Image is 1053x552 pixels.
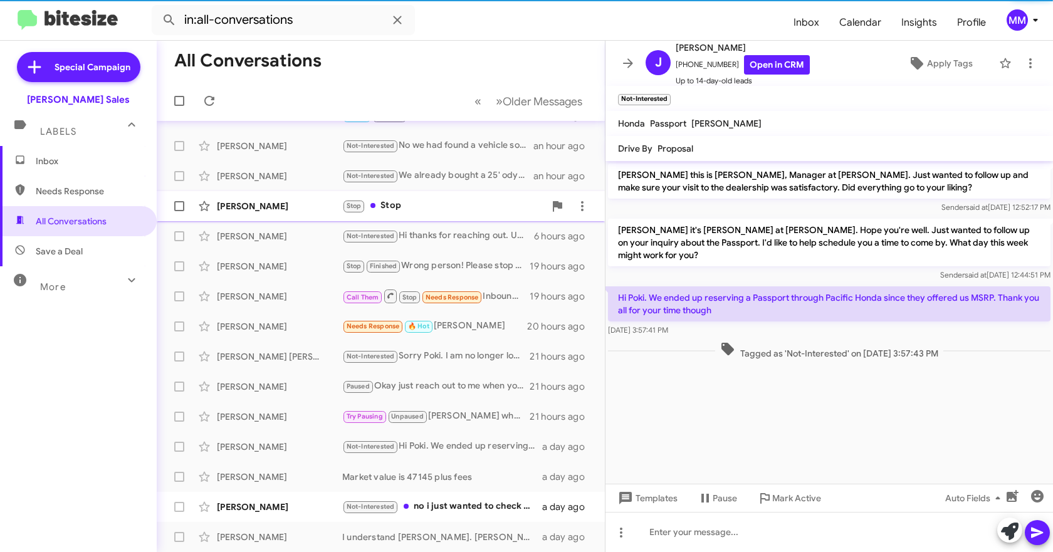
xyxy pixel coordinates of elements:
span: Templates [616,487,678,509]
button: Auto Fields [935,487,1015,509]
a: Open in CRM [744,55,810,75]
div: an hour ago [533,140,595,152]
div: [PERSON_NAME] what did the wife say? Are you both available [DATE] morning? [342,409,530,424]
span: [PERSON_NAME] [691,118,762,129]
div: We already bought a 25' odyssey from outside seller.🙏 [342,169,533,183]
div: Inbound Call [342,288,530,304]
a: Special Campaign [17,52,140,82]
div: a day ago [542,471,595,483]
nav: Page navigation example [468,88,590,114]
div: No we had found a vehicle so we are no longer in the market. [342,138,533,153]
button: Apply Tags [887,52,993,75]
a: Inbox [783,4,829,41]
span: Not-Interested [347,352,395,360]
span: 🔥 Hot [408,322,429,330]
div: MM [1007,9,1028,31]
div: 21 hours ago [530,350,595,363]
a: Profile [947,4,996,41]
div: I understand [PERSON_NAME]. [PERSON_NAME] is my associate and I am [PERSON_NAME]'s general manage... [342,531,542,543]
span: Mark Active [772,487,821,509]
div: 6 hours ago [534,230,595,242]
div: [PERSON_NAME] [217,501,342,513]
div: [PERSON_NAME] [217,200,342,212]
div: 19 hours ago [530,290,595,303]
div: [PERSON_NAME] [217,290,342,303]
input: Search [152,5,415,35]
span: Honda [618,118,645,129]
span: Apply Tags [927,52,973,75]
div: 19 hours ago [530,260,595,273]
div: [PERSON_NAME] [217,140,342,152]
span: Paused [347,382,370,390]
h1: All Conversations [174,51,322,71]
span: Insights [891,4,947,41]
div: [PERSON_NAME] [217,440,342,453]
span: Needs Response [347,322,400,330]
button: Pause [688,487,747,509]
div: an hour ago [533,170,595,182]
span: Try Pausing [347,412,383,420]
span: Not-Interested [347,232,395,240]
span: Not-Interested [347,503,395,511]
small: Not-Interested [618,94,671,105]
span: Up to 14-day-old leads [676,75,810,87]
span: Call Them [347,293,379,301]
div: [PERSON_NAME] [PERSON_NAME] [217,350,342,363]
span: Stop [347,202,362,210]
button: Next [488,88,590,114]
span: Not-Interested [347,172,395,180]
span: [PERSON_NAME] [676,40,810,55]
div: Sorry Poki. I am no longer looking for a car [342,349,530,363]
span: Tagged as 'Not-Interested' on [DATE] 3:57:43 PM [715,341,943,360]
div: [PERSON_NAME] [217,260,342,273]
button: MM [996,9,1039,31]
span: All Conversations [36,215,107,227]
span: said at [965,270,987,279]
span: Save a Deal [36,245,83,258]
div: Hi Poki. We ended up reserving a Passport through Pacific Honda since they offered us MSRP. Thank... [342,439,542,454]
span: [DATE] 3:57:41 PM [608,325,668,335]
div: [PERSON_NAME] [217,170,342,182]
div: [PERSON_NAME] [217,410,342,423]
div: [PERSON_NAME] [217,230,342,242]
p: [PERSON_NAME] this is [PERSON_NAME], Manager at [PERSON_NAME]. Just wanted to follow up and make ... [608,164,1050,199]
div: Market value is 47145 plus fees [342,471,542,483]
span: Labels [40,126,76,137]
p: Hi Poki. We ended up reserving a Passport through Pacific Honda since they offered us MSRP. Thank... [608,286,1050,321]
button: Previous [467,88,489,114]
span: Needs Response [36,185,142,197]
span: Sender [DATE] 12:52:17 PM [941,202,1050,212]
span: Passport [650,118,686,129]
span: Pause [713,487,737,509]
span: Needs Response [426,293,479,301]
span: Unpaused [391,412,424,420]
span: said at [966,202,988,212]
button: Templates [605,487,688,509]
span: Proposal [657,143,693,154]
span: Not-Interested [347,442,395,450]
div: Hi thanks for reaching out. Unfortunately im not in the market anymore thanks! [342,229,534,243]
span: Not-Interested [347,142,395,150]
span: Stop [402,293,417,301]
div: [PERSON_NAME] [217,380,342,393]
a: Calendar [829,4,891,41]
span: « [474,93,481,109]
div: no i just wanted to check out a car im not leasing or buying a car, sorry [342,499,542,514]
span: More [40,281,66,293]
div: a day ago [542,440,595,453]
span: Inbox [36,155,142,167]
span: Older Messages [503,95,582,108]
div: [PERSON_NAME] [217,531,342,543]
div: [PERSON_NAME] [217,471,342,483]
div: 21 hours ago [530,410,595,423]
span: Special Campaign [55,61,130,73]
span: » [496,93,503,109]
span: [PHONE_NUMBER] [676,55,810,75]
p: [PERSON_NAME] it's [PERSON_NAME] at [PERSON_NAME]. Hope you're well. Just wanted to follow up on ... [608,219,1050,266]
div: Wrong person! Please stop texting to this number? Thank you [342,259,530,273]
span: Finished [370,262,397,270]
button: Mark Active [747,487,831,509]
